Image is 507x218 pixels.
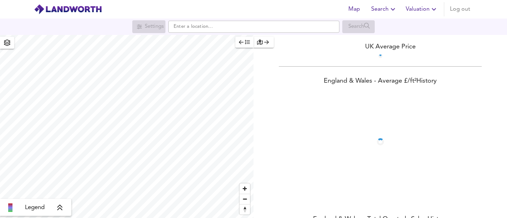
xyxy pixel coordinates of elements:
[450,4,470,14] span: Log out
[406,4,438,14] span: Valuation
[168,21,339,33] input: Enter a location...
[132,20,165,33] div: Search for a location first or explore the map
[240,194,250,204] button: Zoom out
[34,4,102,15] img: logo
[403,2,441,16] button: Valuation
[371,4,397,14] span: Search
[240,204,250,214] span: Reset bearing to north
[447,2,473,16] button: Log out
[240,183,250,194] button: Zoom in
[253,77,507,87] div: England & Wales - Average £/ ft² History
[343,2,365,16] button: Map
[253,42,507,52] div: UK Average Price
[25,203,45,212] span: Legend
[240,204,250,214] button: Reset bearing to north
[345,4,363,14] span: Map
[368,2,400,16] button: Search
[342,20,375,33] div: Search for a location first or explore the map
